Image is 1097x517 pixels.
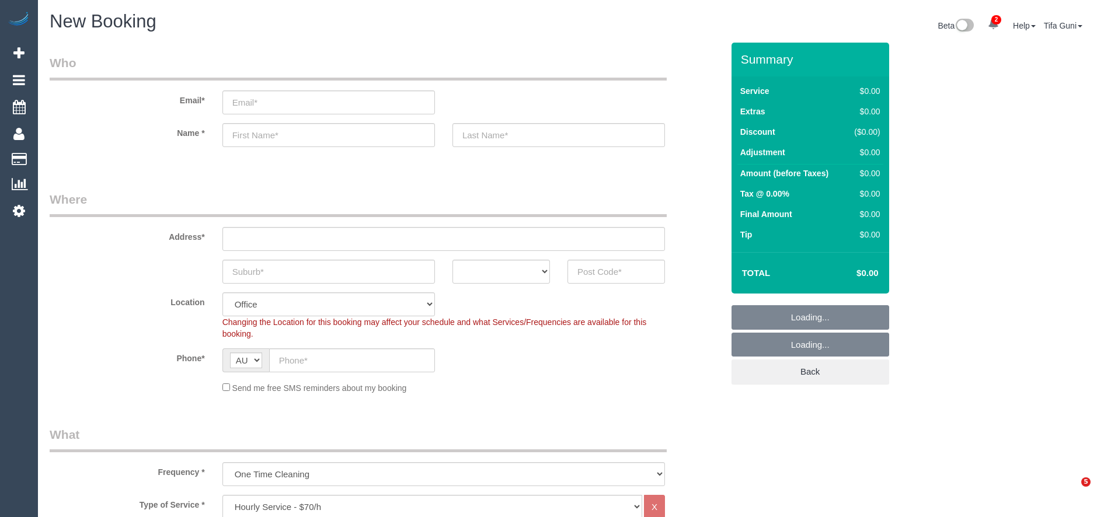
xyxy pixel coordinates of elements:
label: Amount (before Taxes) [740,167,828,179]
label: Tip [740,229,753,240]
div: $0.00 [849,85,880,97]
label: Location [41,292,214,308]
div: $0.00 [849,208,880,220]
span: New Booking [50,11,156,32]
div: $0.00 [849,167,880,179]
div: ($0.00) [849,126,880,138]
img: Automaid Logo [7,12,30,28]
input: Suburb* [222,260,435,284]
h3: Summary [741,53,883,66]
span: 2 [991,15,1001,25]
input: First Name* [222,123,435,147]
label: Discount [740,126,775,138]
label: Phone* [41,348,214,364]
span: Changing the Location for this booking may affect your schedule and what Services/Frequencies are... [222,317,647,338]
h4: $0.00 [821,268,878,278]
a: Back [732,359,889,384]
div: $0.00 [849,229,880,240]
div: $0.00 [849,146,880,158]
label: Tax @ 0.00% [740,188,789,200]
legend: What [50,426,667,452]
input: Last Name* [452,123,665,147]
strong: Total [742,268,771,278]
input: Post Code* [567,260,665,284]
input: Phone* [269,348,435,372]
span: Send me free SMS reminders about my booking [232,383,407,393]
label: Frequency * [41,462,214,478]
label: Address* [41,227,214,243]
span: 5 [1081,477,1091,487]
legend: Who [50,54,667,81]
div: $0.00 [849,106,880,117]
a: Help [1013,21,1036,30]
label: Email* [41,90,214,106]
label: Final Amount [740,208,792,220]
a: 2 [982,12,1005,37]
label: Name * [41,123,214,139]
label: Extras [740,106,765,117]
input: Email* [222,90,435,114]
label: Adjustment [740,146,785,158]
legend: Where [50,191,667,217]
label: Type of Service * [41,495,214,511]
a: Tifa Guni [1044,21,1082,30]
iframe: Intercom live chat [1057,477,1085,505]
div: $0.00 [849,188,880,200]
a: Beta [938,21,974,30]
label: Service [740,85,769,97]
img: New interface [955,19,974,34]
